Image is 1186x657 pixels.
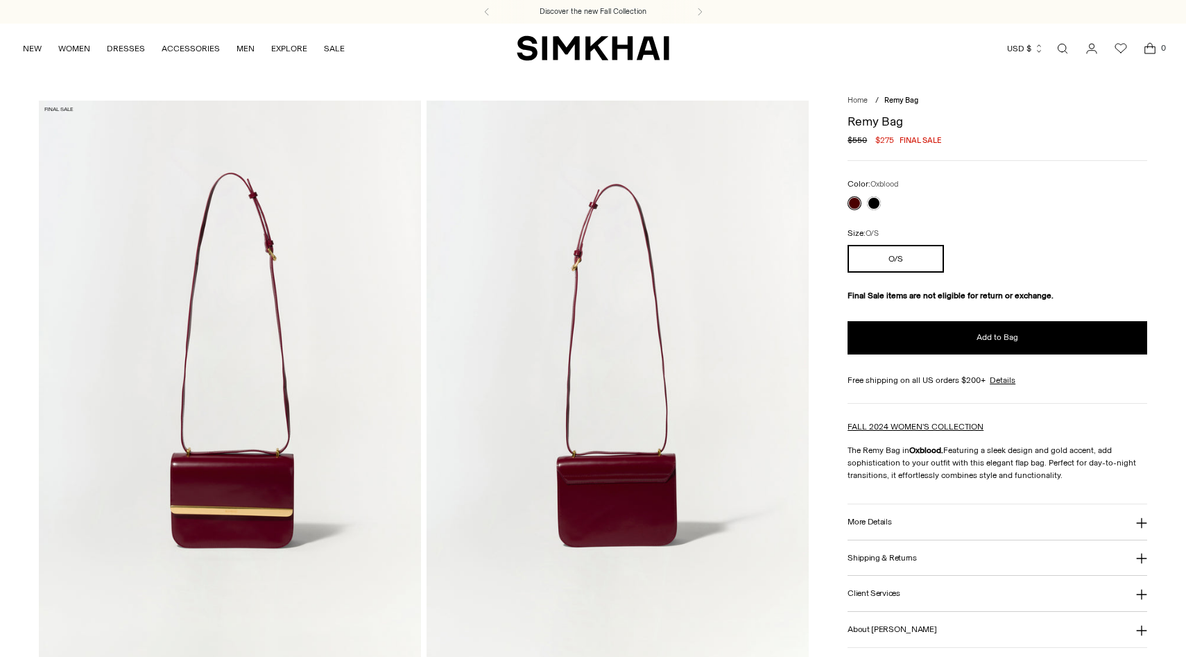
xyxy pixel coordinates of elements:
div: / [875,95,879,107]
h3: Shipping & Returns [848,554,917,563]
nav: breadcrumbs [848,95,1146,107]
a: ACCESSORIES [162,33,220,64]
button: About [PERSON_NAME] [848,612,1146,647]
a: Home [848,96,868,105]
h3: Client Services [848,589,900,598]
a: Open cart modal [1136,35,1164,62]
h1: Remy Bag [848,115,1146,128]
button: More Details [848,504,1146,540]
a: Details [990,374,1015,386]
span: O/S [866,229,879,238]
a: SALE [324,33,345,64]
a: Go to the account page [1078,35,1106,62]
a: DRESSES [107,33,145,64]
a: Discover the new Fall Collection [540,6,646,17]
a: EXPLORE [271,33,307,64]
a: SIMKHAI [517,35,669,62]
button: Add to Bag [848,321,1146,355]
h3: More Details [848,518,891,527]
button: Shipping & Returns [848,540,1146,576]
a: WOMEN [58,33,90,64]
label: Size: [848,227,879,240]
button: O/S [848,245,943,273]
strong: Final Sale items are not eligible for return or exchange. [848,291,1054,300]
h3: About [PERSON_NAME] [848,625,936,634]
a: Open search modal [1049,35,1076,62]
span: Oxblood [870,180,898,189]
p: The Remy Bag in Featuring a sleek design and gold accent, add sophistication to your outfit with ... [848,444,1146,481]
span: Remy Bag [884,96,918,105]
a: FALL 2024 WOMEN'S COLLECTION [848,422,983,432]
span: 0 [1157,42,1169,54]
a: MEN [237,33,255,64]
span: $275 [875,134,894,146]
label: Color: [848,178,898,191]
s: $550 [848,134,867,146]
button: Client Services [848,576,1146,611]
button: USD $ [1007,33,1044,64]
div: Free shipping on all US orders $200+ [848,374,1146,386]
strong: Oxblood. [909,445,943,455]
a: NEW [23,33,42,64]
a: Wishlist [1107,35,1135,62]
span: Add to Bag [977,332,1018,343]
